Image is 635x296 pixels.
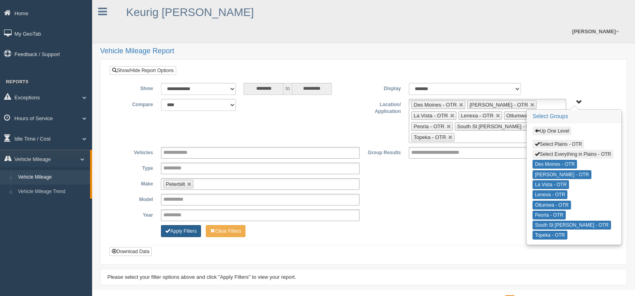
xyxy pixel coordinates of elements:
[533,160,577,169] button: Des Moines - OTR
[364,83,405,93] label: Display
[14,185,90,199] a: Vehicle Mileage Trend
[506,113,543,119] span: Ottumwa - OTR
[206,225,245,237] button: Change Filter Options
[364,147,405,157] label: Group Results
[116,163,157,172] label: Type
[116,147,157,157] label: Vehicles
[126,6,254,18] a: Keurig [PERSON_NAME]
[414,113,448,119] span: La Vista - OTR
[533,170,591,179] button: [PERSON_NAME] - OTR
[533,221,611,230] button: South St [PERSON_NAME] - OTR
[116,194,157,203] label: Model
[533,231,567,240] button: Topeka - OTR
[461,113,494,119] span: Lenexa - OTR
[14,170,90,185] a: Vehicle Mileage
[161,225,201,237] button: Change Filter Options
[533,127,571,135] button: Up One Level
[110,66,176,75] a: Show/Hide Report Options
[533,140,584,149] button: Select Plains - OTR
[109,247,152,256] button: Download Data
[116,83,157,93] label: Show
[107,274,296,280] span: Please select your filter options above and click "Apply Filters" to view your report.
[457,123,537,129] span: South St [PERSON_NAME] - OTR
[166,181,185,187] span: Peterbilt
[364,99,405,115] label: Location/ Application
[533,150,613,159] button: Select Everything in Plains - OTR
[533,201,571,209] button: Ottumwa - OTR
[533,180,569,189] button: La Vista - OTR
[414,134,446,140] span: Topeka - OTR
[414,102,457,108] span: Des Moines - OTR
[116,99,157,109] label: Compare
[533,211,566,219] button: Peoria - OTR
[116,178,157,188] label: Make
[568,20,623,43] a: [PERSON_NAME]
[116,209,157,219] label: Year
[533,190,567,199] button: Lenexa - OTR
[470,102,528,108] span: [PERSON_NAME] - OTR
[414,123,444,129] span: Peoria - OTR
[283,83,291,95] span: to
[527,110,621,123] h3: Select Groups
